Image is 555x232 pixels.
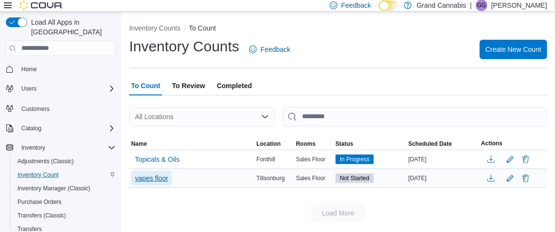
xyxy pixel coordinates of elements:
[520,172,532,184] button: Delete
[2,122,119,135] button: Catalog
[10,168,119,182] button: Inventory Count
[17,63,41,75] a: Home
[129,24,181,32] button: Inventory Counts
[481,139,503,147] span: Actions
[17,83,116,94] span: Users
[336,155,374,164] span: In Progress
[17,198,62,206] span: Purchase Orders
[334,138,406,150] button: Status
[2,141,119,155] button: Inventory
[21,144,45,152] span: Inventory
[406,172,479,184] div: [DATE]
[2,82,119,95] button: Users
[14,183,94,194] a: Inventory Manager (Classic)
[17,103,53,115] a: Customers
[14,155,78,167] a: Adjustments (Classic)
[131,171,172,186] button: vapes floor
[294,172,334,184] div: Sales Floor
[336,140,353,148] span: Status
[256,140,281,148] span: Location
[131,152,184,167] button: Topicals & Oils
[17,185,90,192] span: Inventory Manager (Classic)
[10,209,119,222] button: Transfers (Classic)
[486,45,541,54] span: Create New Count
[340,155,370,164] span: In Progress
[14,169,116,181] span: Inventory Count
[256,155,275,163] span: Fonthill
[217,76,252,95] span: Completed
[14,196,66,208] a: Purchase Orders
[294,154,334,165] div: Sales Floor
[520,154,532,165] button: Delete
[17,157,74,165] span: Adjustments (Classic)
[14,183,116,194] span: Inventory Manager (Classic)
[129,138,254,150] button: Name
[336,173,374,183] span: Not Started
[131,76,160,95] span: To Count
[131,140,147,148] span: Name
[17,123,45,134] button: Catalog
[189,24,216,32] button: To Count
[21,65,37,73] span: Home
[283,107,547,126] input: This is a search bar. After typing your query, hit enter to filter the results lower in the page.
[14,210,116,221] span: Transfers (Classic)
[294,138,334,150] button: Rooms
[406,154,479,165] div: [DATE]
[21,85,36,93] span: Users
[2,62,119,76] button: Home
[135,173,168,183] span: vapes floor
[245,40,294,59] a: Feedback
[135,155,180,164] span: Topicals & Oils
[21,124,41,132] span: Catalog
[14,155,116,167] span: Adjustments (Classic)
[10,195,119,209] button: Purchase Orders
[14,210,70,221] a: Transfers (Classic)
[408,140,452,148] span: Scheduled Date
[322,208,354,218] span: Load More
[14,196,116,208] span: Purchase Orders
[311,203,366,223] button: Load More
[480,40,547,59] button: Create New Count
[2,101,119,115] button: Customers
[254,138,294,150] button: Location
[17,212,66,219] span: Transfers (Classic)
[256,174,285,182] span: Tillsonburg
[341,0,371,10] span: Feedback
[379,0,399,11] input: Dark Mode
[340,174,370,183] span: Not Started
[129,37,239,56] h1: Inventory Counts
[505,171,516,186] button: Edit count details
[261,45,290,54] span: Feedback
[14,169,63,181] a: Inventory Count
[21,105,50,113] span: Customers
[19,0,63,10] img: Cova
[172,76,205,95] span: To Review
[27,17,116,37] span: Load All Apps in [GEOGRAPHIC_DATA]
[296,140,316,148] span: Rooms
[17,83,40,94] button: Users
[17,102,116,114] span: Customers
[406,138,479,150] button: Scheduled Date
[17,63,116,75] span: Home
[505,152,516,167] button: Edit count details
[17,142,49,154] button: Inventory
[261,113,269,121] button: Open list of options
[17,123,116,134] span: Catalog
[17,171,59,179] span: Inventory Count
[10,155,119,168] button: Adjustments (Classic)
[17,142,116,154] span: Inventory
[10,182,119,195] button: Inventory Manager (Classic)
[129,23,547,35] nav: An example of EuiBreadcrumbs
